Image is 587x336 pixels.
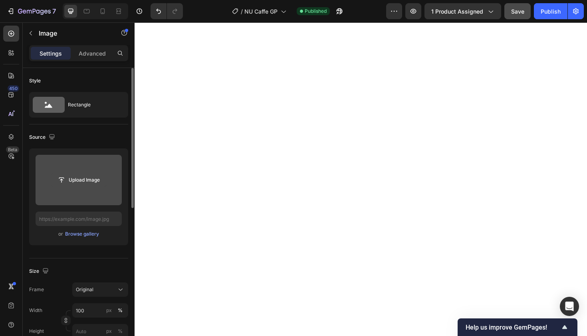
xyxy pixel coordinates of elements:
button: % [104,306,114,315]
p: 7 [52,6,56,16]
button: 1 product assigned [424,3,501,19]
div: Publish [541,7,561,16]
div: Style [29,77,41,84]
button: px [115,326,125,336]
p: Advanced [79,49,106,58]
button: px [115,306,125,315]
span: Original [76,286,93,293]
div: Rectangle [68,96,117,114]
label: Width [29,307,42,314]
span: or [58,229,63,239]
input: https://example.com/image.jpg [36,212,122,226]
label: Height [29,328,44,335]
div: Browse gallery [65,230,99,238]
button: 7 [3,3,59,19]
span: Save [511,8,524,15]
p: Image [39,28,107,38]
p: Settings [40,49,62,58]
iframe: Design area [135,22,587,336]
button: Upload Image [51,173,107,187]
div: Undo/Redo [151,3,183,19]
span: / [241,7,243,16]
div: Open Intercom Messenger [560,297,579,316]
button: % [104,326,114,336]
button: Publish [534,3,567,19]
div: Beta [6,146,19,153]
div: 450 [8,85,19,92]
button: Save [504,3,531,19]
span: NU Caffe GP [244,7,278,16]
div: px [106,307,112,314]
span: Published [305,8,327,15]
label: Frame [29,286,44,293]
button: Browse gallery [65,230,99,238]
div: Size [29,266,50,277]
span: Help us improve GemPages! [466,324,560,331]
span: 1 product assigned [431,7,483,16]
button: Show survey - Help us improve GemPages! [466,322,569,332]
button: Original [72,282,128,297]
div: Source [29,132,57,143]
div: % [118,307,123,314]
div: % [118,328,123,335]
input: px% [72,303,128,318]
div: px [106,328,112,335]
